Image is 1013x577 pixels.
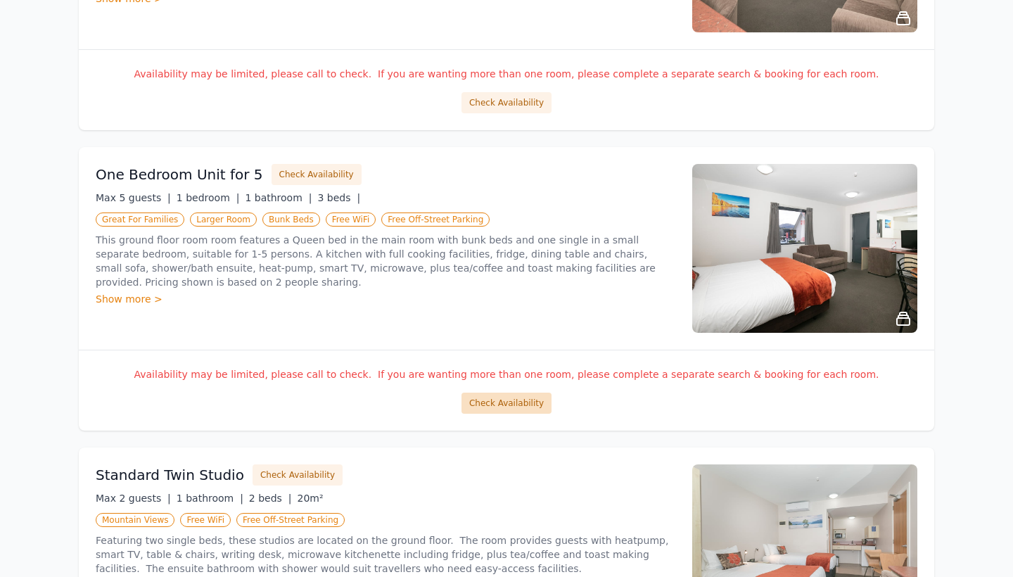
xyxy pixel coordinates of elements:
[96,292,675,306] div: Show more >
[96,67,917,81] p: Availability may be limited, please call to check. If you are wanting more than one room, please ...
[190,213,257,227] span: Larger Room
[96,493,171,504] span: Max 2 guests |
[96,233,675,289] p: This ground floor room room features a Queen bed in the main room with bunk beds and one single i...
[317,192,360,203] span: 3 beds |
[245,192,312,203] span: 1 bathroom |
[96,192,171,203] span: Max 5 guests |
[96,367,917,381] p: Availability may be limited, please call to check. If you are wanting more than one room, please ...
[253,464,343,486] button: Check Availability
[381,213,490,227] span: Free Off-Street Parking
[326,213,376,227] span: Free WiFi
[96,465,244,485] h3: Standard Twin Studio
[461,393,552,414] button: Check Availability
[177,192,240,203] span: 1 bedroom |
[236,513,345,527] span: Free Off-Street Parking
[96,165,263,184] h3: One Bedroom Unit for 5
[272,164,362,185] button: Check Availability
[461,92,552,113] button: Check Availability
[249,493,292,504] span: 2 beds |
[262,213,320,227] span: Bunk Beds
[96,513,174,527] span: Mountain Views
[180,513,231,527] span: Free WiFi
[298,493,324,504] span: 20m²
[177,493,243,504] span: 1 bathroom |
[96,213,184,227] span: Great For Families
[96,533,675,576] p: Featuring two single beds, these studios are located on the ground floor. The room provides guest...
